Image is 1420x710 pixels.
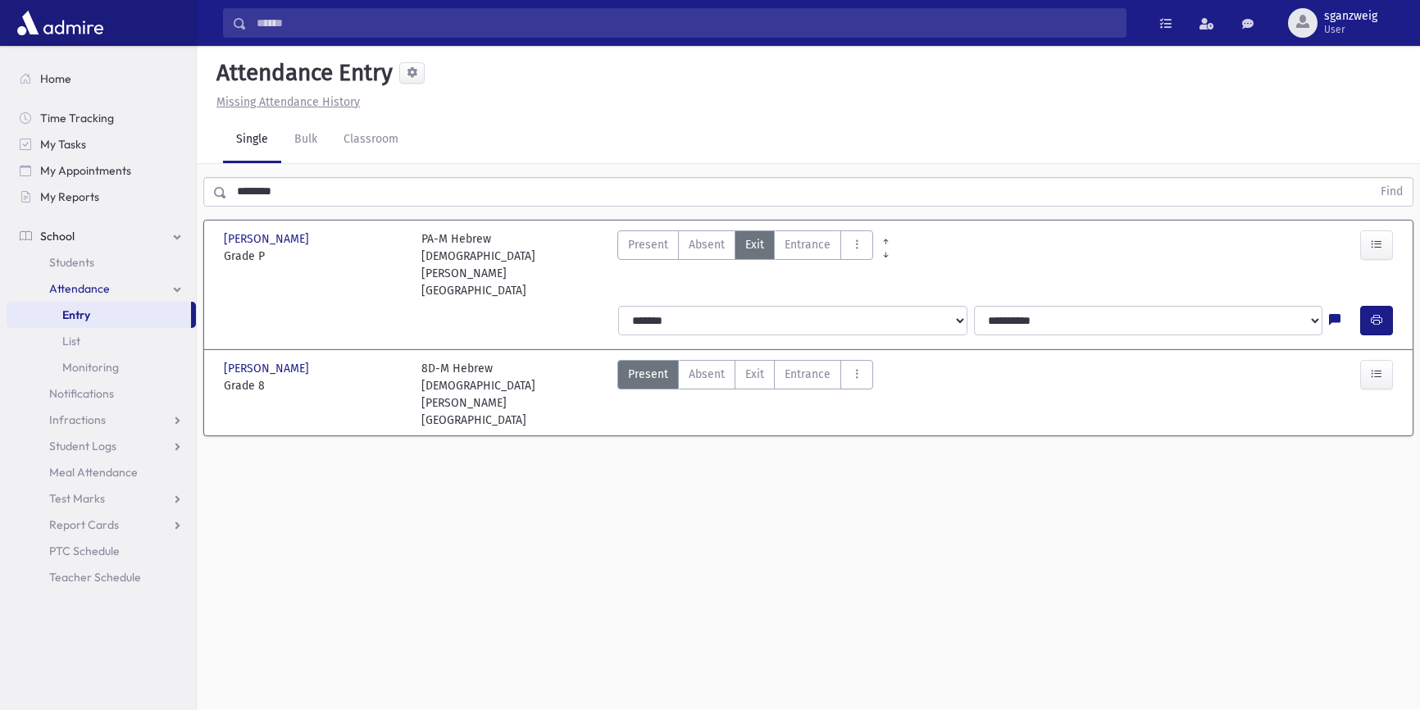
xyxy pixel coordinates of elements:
span: My Reports [40,189,99,204]
span: Exit [745,366,764,383]
div: AttTypes [617,360,873,429]
a: My Tasks [7,131,196,157]
span: Meal Attendance [49,465,138,480]
span: List [62,334,80,348]
span: School [40,229,75,243]
span: Test Marks [49,491,105,506]
span: Exit [745,236,764,253]
input: Search [247,8,1126,38]
a: Report Cards [7,512,196,538]
a: Entry [7,302,191,328]
a: Missing Attendance History [210,95,360,109]
a: Attendance [7,275,196,302]
span: Report Cards [49,517,119,532]
a: Single [223,117,281,163]
a: Test Marks [7,485,196,512]
span: Absent [689,366,725,383]
span: Absent [689,236,725,253]
span: Grade P [224,248,405,265]
span: Home [40,71,71,86]
span: Attendance [49,281,110,296]
a: Monitoring [7,354,196,380]
a: Infractions [7,407,196,433]
span: Monitoring [62,360,119,375]
a: Meal Attendance [7,459,196,485]
a: My Reports [7,184,196,210]
img: AdmirePro [13,7,107,39]
div: AttTypes [617,230,873,299]
a: Home [7,66,196,92]
span: Entry [62,307,90,322]
span: Time Tracking [40,111,114,125]
span: [PERSON_NAME] [224,230,312,248]
span: Grade 8 [224,377,405,394]
a: PTC Schedule [7,538,196,564]
span: My Tasks [40,137,86,152]
span: Infractions [49,412,106,427]
span: Students [49,255,94,270]
span: PTC Schedule [49,544,120,558]
span: Notifications [49,386,114,401]
span: [PERSON_NAME] [224,360,312,377]
a: Classroom [330,117,412,163]
button: Find [1371,178,1413,206]
a: Teacher Schedule [7,564,196,590]
span: Present [628,366,668,383]
u: Missing Attendance History [216,95,360,109]
div: 8D-M Hebrew [DEMOGRAPHIC_DATA][PERSON_NAME][GEOGRAPHIC_DATA] [421,360,603,429]
span: My Appointments [40,163,131,178]
span: Student Logs [49,439,116,453]
a: School [7,223,196,249]
h5: Attendance Entry [210,59,393,87]
span: Entrance [785,236,831,253]
span: Entrance [785,366,831,383]
a: Time Tracking [7,105,196,131]
span: User [1324,23,1377,36]
a: My Appointments [7,157,196,184]
span: sganzweig [1324,10,1377,23]
span: Teacher Schedule [49,570,141,585]
a: List [7,328,196,354]
a: Students [7,249,196,275]
span: Present [628,236,668,253]
a: Notifications [7,380,196,407]
div: PA-M Hebrew [DEMOGRAPHIC_DATA][PERSON_NAME][GEOGRAPHIC_DATA] [421,230,603,299]
a: Bulk [281,117,330,163]
a: Student Logs [7,433,196,459]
